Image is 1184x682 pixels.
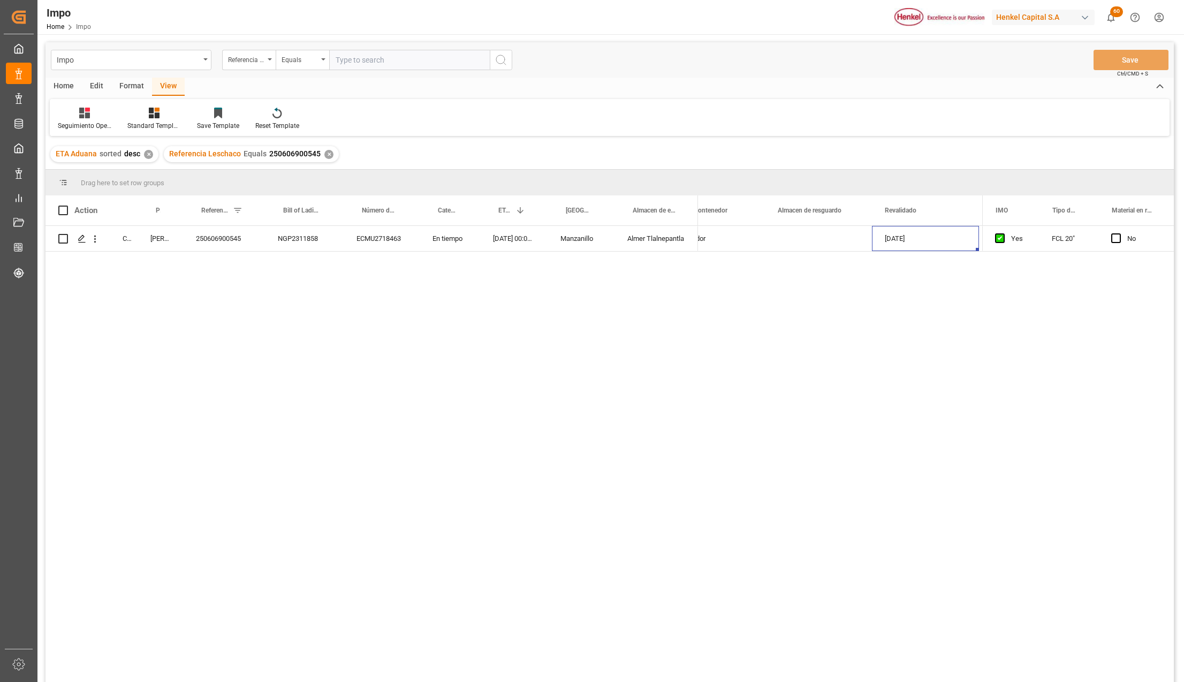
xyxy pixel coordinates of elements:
button: open menu [222,50,276,70]
button: search button [490,50,512,70]
div: No [1127,226,1161,251]
span: Almacen de entrega [633,207,676,214]
div: Format [111,78,152,96]
div: Yes [1011,226,1026,251]
button: show 60 new notifications [1099,5,1123,29]
div: Contenedor [658,226,765,251]
div: 250606900545 [183,226,265,251]
div: Manzanillo [548,226,614,251]
div: Referencia Leschaco [228,52,264,65]
span: ETA Aduana [498,207,511,214]
span: Referencia Leschaco [201,207,229,214]
button: Save [1094,50,1168,70]
div: View [152,78,185,96]
div: Save Template [197,121,239,131]
div: Action [74,206,97,215]
span: ETA Aduana [56,149,97,158]
div: Equals [282,52,318,65]
span: desc [124,149,140,158]
div: [DATE] [872,226,979,251]
span: Drag here to set row groups [81,179,164,187]
div: Home [45,78,82,96]
div: Almer Tlalnepantla [614,226,698,251]
span: IMO [996,207,1008,214]
div: Impo [57,52,200,66]
div: ✕ [144,150,153,159]
div: En tiempo [420,226,480,251]
div: Reset Template [255,121,299,131]
span: 250606900545 [269,149,321,158]
button: open menu [276,50,329,70]
div: ✕ [324,150,333,159]
div: FCL 20" [1039,226,1098,251]
div: Seguimiento Operativo [58,121,111,131]
span: Material en resguardo Y/N [1112,207,1152,214]
img: Henkel%20logo.jpg_1689854090.jpg [894,8,984,27]
span: Revalidado [885,207,916,214]
span: Tipo de Carga (LCL/FCL) [1052,207,1076,214]
span: Referencia Leschaco [169,149,241,158]
button: open menu [51,50,211,70]
span: Número de Contenedor [362,207,397,214]
div: [PERSON_NAME] [138,226,183,251]
div: Press SPACE to select this row. [45,226,698,252]
span: [GEOGRAPHIC_DATA] - Locode [566,207,592,214]
div: ECMU2718463 [344,226,420,251]
div: Henkel Capital S.A [992,10,1095,25]
span: Ctrl/CMD + S [1117,70,1148,78]
span: Bill of Lading Number [283,207,321,214]
a: Home [47,23,64,31]
div: Impo [47,5,91,21]
div: Completed [110,226,138,251]
span: Persona responsable de seguimiento [156,207,161,214]
div: Edit [82,78,111,96]
input: Type to search [329,50,490,70]
span: Equals [244,149,267,158]
div: Standard Templates [127,121,181,131]
span: Categoría [438,207,458,214]
span: Tipo de Contenedor [671,207,727,214]
span: 60 [1110,6,1123,17]
div: NGP2311858 [265,226,344,251]
span: Almacen de resguardo [778,207,841,214]
button: Henkel Capital S.A [992,7,1099,27]
button: Help Center [1123,5,1147,29]
div: [DATE] 00:00:00 [480,226,548,251]
div: Press SPACE to select this row. [982,226,1174,252]
span: sorted [100,149,122,158]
